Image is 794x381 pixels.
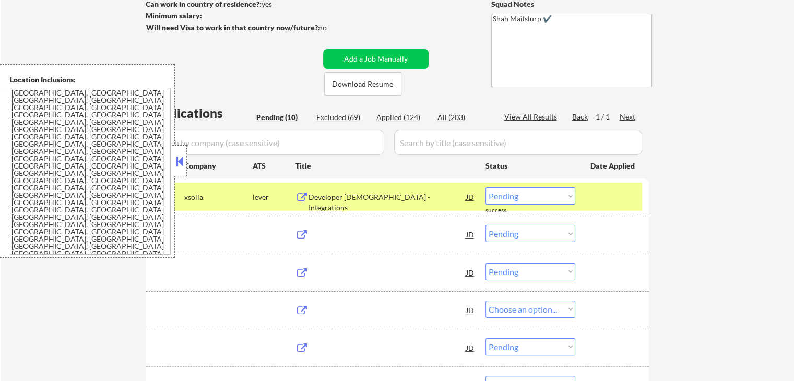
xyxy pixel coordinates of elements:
div: Date Applied [590,161,636,171]
button: Add a Job Manually [323,49,429,69]
div: Title [295,161,476,171]
div: Company [184,161,253,171]
div: JD [465,187,476,206]
div: Location Inclusions: [10,75,171,85]
div: xsolla [184,192,253,203]
div: Applied (124) [376,112,429,123]
div: JD [465,225,476,244]
div: no [318,22,348,33]
button: Download Resume [324,72,401,96]
strong: Will need Visa to work in that country now/future?: [146,23,320,32]
strong: Minimum salary: [146,11,202,20]
div: Pending (10) [256,112,309,123]
div: All (203) [437,112,490,123]
input: Search by title (case sensitive) [394,130,642,155]
input: Search by company (case sensitive) [149,130,384,155]
div: JD [465,301,476,319]
div: View All Results [504,112,560,122]
div: Next [620,112,636,122]
div: JD [465,263,476,282]
div: 1 / 1 [596,112,620,122]
div: Developer [DEMOGRAPHIC_DATA] - Integrations [309,192,466,212]
div: Applications [149,107,253,120]
div: Excluded (69) [316,112,369,123]
div: JD [465,338,476,357]
div: Status [485,156,575,175]
div: lever [253,192,295,203]
div: Back [572,112,589,122]
div: ATS [253,161,295,171]
div: success [485,206,527,215]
